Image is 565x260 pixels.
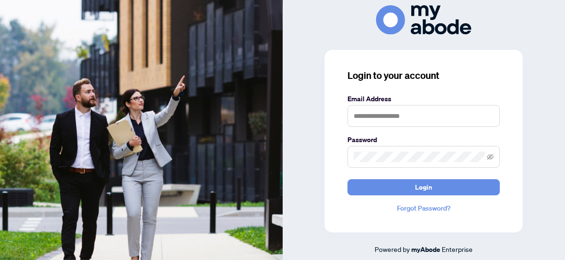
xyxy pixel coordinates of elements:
[415,180,432,195] span: Login
[347,69,500,82] h3: Login to your account
[347,179,500,195] button: Login
[347,135,500,145] label: Password
[442,245,473,253] span: Enterprise
[347,94,500,104] label: Email Address
[411,244,440,255] a: myAbode
[347,203,500,213] a: Forgot Password?
[375,245,410,253] span: Powered by
[487,154,494,160] span: eye-invisible
[376,5,471,34] img: ma-logo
